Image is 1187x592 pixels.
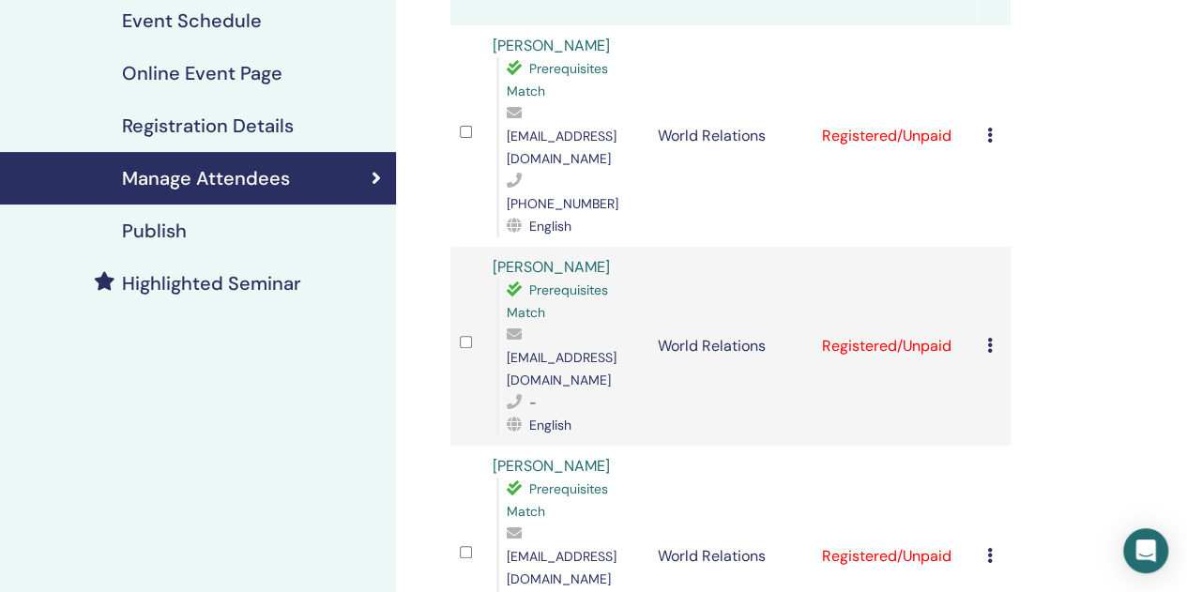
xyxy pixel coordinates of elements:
span: Prerequisites Match [507,480,608,520]
span: - [529,394,537,411]
a: [PERSON_NAME] [493,36,610,55]
span: [EMAIL_ADDRESS][DOMAIN_NAME] [507,548,616,587]
h4: Online Event Page [122,62,282,84]
a: [PERSON_NAME] [493,257,610,277]
span: [EMAIL_ADDRESS][DOMAIN_NAME] [507,128,616,167]
h4: Highlighted Seminar [122,272,301,295]
span: Prerequisites Match [507,281,608,321]
a: [PERSON_NAME] [493,456,610,476]
span: English [529,417,571,433]
span: [PHONE_NUMBER] [507,195,618,212]
span: [EMAIL_ADDRESS][DOMAIN_NAME] [507,349,616,388]
td: World Relations [647,25,813,247]
h4: Event Schedule [122,9,262,32]
span: English [529,218,571,235]
h4: Registration Details [122,114,294,137]
h4: Manage Attendees [122,167,290,190]
span: Prerequisites Match [507,60,608,99]
td: World Relations [647,247,813,446]
div: Open Intercom Messenger [1123,528,1168,573]
h4: Publish [122,220,187,242]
